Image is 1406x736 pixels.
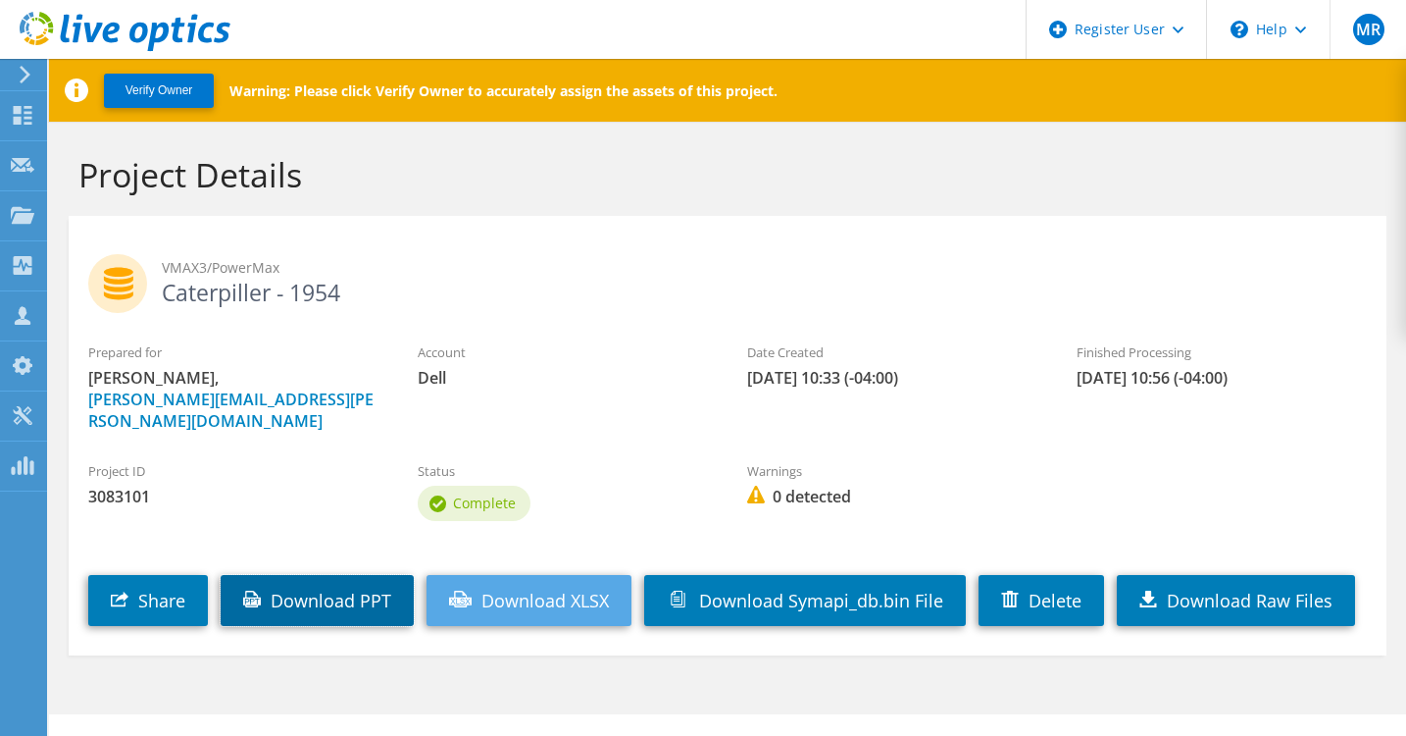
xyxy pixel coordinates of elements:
[88,461,378,481] label: Project ID
[427,575,631,626] a: Download XLSX
[644,575,966,626] a: Download Symapi_db.bin File
[229,81,778,100] p: Warning: Please click Verify Owner to accurately assign the assets of this project.
[88,367,378,432] span: [PERSON_NAME],
[78,154,1367,195] h1: Project Details
[979,575,1104,626] a: Delete
[104,74,214,108] button: Verify Owner
[221,575,414,626] a: Download PPT
[88,486,378,507] span: 3083101
[747,367,1037,389] span: [DATE] 10:33 (-04:00)
[1117,575,1355,626] a: Download Raw Files
[88,575,208,626] a: Share
[453,494,516,512] span: Complete
[747,486,1037,507] span: 0 detected
[747,461,1037,481] label: Warnings
[418,342,708,362] label: Account
[1353,14,1384,45] span: MR
[1077,367,1367,389] span: [DATE] 10:56 (-04:00)
[418,461,708,481] label: Status
[418,367,708,389] span: Dell
[88,254,1367,303] h2: Caterpiller - 1954
[747,342,1037,362] label: Date Created
[1077,342,1367,362] label: Finished Processing
[88,389,374,432] a: [PERSON_NAME][EMAIL_ADDRESS][PERSON_NAME][DOMAIN_NAME]
[88,342,378,362] label: Prepared for
[1230,21,1248,38] svg: \n
[162,257,1367,279] span: VMAX3/PowerMax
